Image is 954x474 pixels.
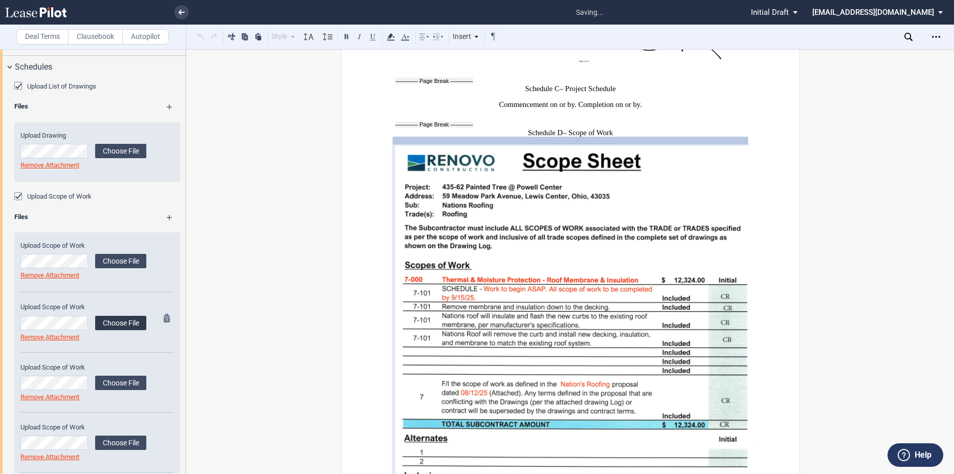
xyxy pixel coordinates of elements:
[20,271,79,279] a: Remove Attachment
[20,131,146,140] label: Upload Drawing
[563,128,613,137] span: – Scope of Work
[15,61,52,73] span: Schedules
[14,213,28,221] b: Files
[27,192,92,201] label: Upload Scope of Work
[915,448,931,462] label: Help
[451,30,481,44] div: Insert
[27,82,96,91] label: Upload List of Drawings
[68,29,123,45] label: Clausebook
[95,316,146,330] label: Choose File
[888,443,943,467] button: Help
[559,84,615,93] span: – Project Schedule
[252,30,264,42] button: Paste
[340,30,352,42] button: Bold
[95,436,146,450] label: Choose File
[640,100,642,109] span: .
[20,393,79,401] a: Remove Attachment
[751,8,789,17] span: Initial Draft
[20,333,79,341] a: Remove Attachment
[122,29,169,45] label: Autopilot
[527,128,555,137] span: Schedule
[20,161,79,169] a: Remove Attachment
[557,128,563,137] span: D
[571,2,609,24] span: saving...
[554,84,560,93] span: C
[487,30,499,42] button: Toggle Control Characters
[14,81,96,92] md-checkbox: Upload List of Drawings
[20,241,146,250] label: Upload Scope of Work
[95,376,146,390] label: Choose File
[14,102,28,110] b: Files
[95,144,146,158] label: Choose File
[20,303,146,312] label: Upload Scope of Work
[353,30,366,42] button: Italic
[14,192,92,202] md-checkbox: Upload Scope of Work
[20,363,146,372] label: Upload Scope of Work
[95,254,146,268] label: Choose File
[499,100,574,109] span: Commencement on or by
[239,30,251,42] button: Copy
[226,30,238,42] button: Cut
[367,30,379,42] button: Underline
[574,100,640,109] span: . Completion on or by
[16,29,69,45] label: Deal Terms
[20,453,79,461] a: Remove Attachment
[525,84,552,93] span: Schedule
[20,423,146,432] label: Upload Scope of Work
[928,29,944,45] div: Open Lease options menu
